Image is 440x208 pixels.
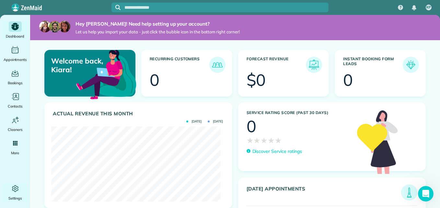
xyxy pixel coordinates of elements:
[86,162,137,167] a: Open in help center
[3,45,28,63] a: Appointments
[247,57,306,73] h3: Forecast Revenue
[3,21,28,40] a: Dashboard
[418,186,434,202] iframe: Intercom live chat
[39,21,51,32] img: maria-72a9807cf96188c08ef61303f053569d2e2a8a1cde33d635c8a3ac13582a053d.jpg
[150,57,209,73] h3: Recurring Customers
[275,134,282,146] span: ★
[4,3,17,15] button: go back
[8,134,215,142] div: Did this answer your question?
[247,134,254,146] span: ★
[8,80,23,86] span: Bookings
[343,72,353,88] div: 0
[404,58,417,71] img: icon_form_leads-04211a6a04a5b2264e4ee56bc0799ec3eb69b7e499cbb523a139df1d13a81ae0.png
[253,134,261,146] span: ★
[186,120,202,123] span: [DATE]
[75,21,240,27] strong: Hey [PERSON_NAME]! Need help setting up your account?
[8,126,22,133] span: Cleaners
[150,72,159,88] div: 0
[49,21,61,32] img: jorge-587dff0eeaa6aab1f244e6dc62b8924c3b6ad411094392a53c71c6c4a576187d.jpg
[426,5,431,10] span: KP
[307,58,320,71] img: icon_forecast_revenue-8c13a41c7ed35a8dcfafea3cbb826a0462acb37728057bba2d056411b612bbbe.png
[252,148,302,155] p: Discover Service ratings
[247,118,256,134] div: 0
[8,103,22,110] span: Contacts
[86,141,103,154] span: disappointed reaction
[103,141,120,154] span: neutral face reaction
[75,42,138,105] img: dashboard_welcome-42a62b7d889689a78055ac9021e634bf52bae3f8056760290aed330b23ab8690.png
[3,183,28,202] a: Settings
[107,141,116,154] span: 😐
[343,57,403,73] h3: Instant Booking Form Leads
[6,33,24,40] span: Dashboard
[3,115,28,133] a: Cleaners
[123,141,133,154] span: 😃
[207,3,219,14] div: Close
[211,58,224,71] img: icon_recurring_customers-cf858462ba22bcd05b5a5880d41d6543d210077de5bb9ebc9590e49fd87d84ed.png
[195,3,207,15] button: Collapse window
[75,29,240,35] span: Let us help you import your data - just click the bubble icon in the bottom right corner!
[111,5,121,10] button: Focus search
[51,57,105,74] p: Welcome back, Kiara!
[208,120,223,123] span: [DATE]
[8,195,22,202] span: Settings
[403,186,416,199] img: icon_todays_appointments-901f7ab196bb0bea1936b74009e4eb5ffbc2d2711fa7634e0d609ed5ef32b18b.png
[53,111,226,117] h3: Actual Revenue this month
[120,141,137,154] span: smiley reaction
[115,5,121,10] svg: Focus search
[4,56,27,63] span: Appointments
[247,110,351,115] h3: Service Rating score (past 30 days)
[11,150,19,156] span: More
[3,91,28,110] a: Contacts
[90,141,99,154] span: 😞
[3,68,28,86] a: Bookings
[268,134,275,146] span: ★
[247,72,266,88] div: $0
[247,148,302,155] a: Discover Service ratings
[59,21,70,32] img: michelle-19f622bdf1676172e81f8f8fba1fb50e276960ebfe0243fe18214015130c80e4.jpg
[261,134,268,146] span: ★
[407,1,421,15] div: Notifications
[247,186,401,201] h3: [DATE] Appointments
